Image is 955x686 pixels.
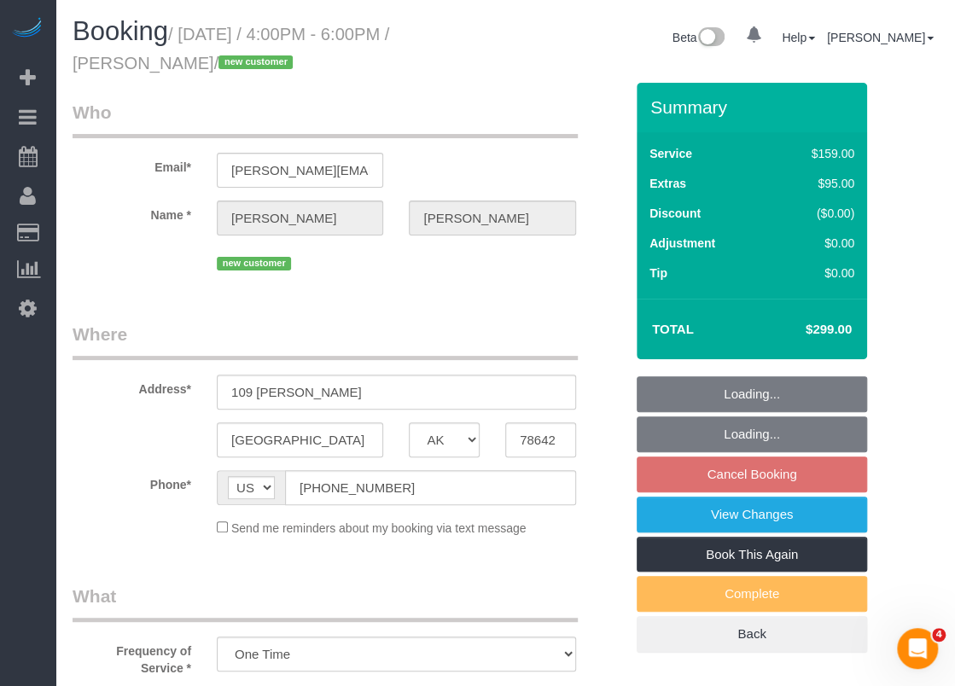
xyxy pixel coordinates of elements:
[60,201,204,224] label: Name *
[775,205,854,222] div: ($0.00)
[217,422,383,457] input: City*
[649,205,701,222] label: Discount
[73,584,578,622] legend: What
[637,537,867,573] a: Book This Again
[782,31,815,44] a: Help
[217,201,383,235] input: First Name*
[775,145,854,162] div: $159.00
[775,235,854,252] div: $0.00
[60,153,204,176] label: Email*
[73,322,578,360] legend: Where
[409,201,575,235] input: Last Name*
[637,497,867,532] a: View Changes
[932,628,946,642] span: 4
[775,175,854,192] div: $95.00
[649,145,692,162] label: Service
[673,31,725,44] a: Beta
[60,470,204,493] label: Phone*
[218,55,293,69] span: new customer
[73,25,389,73] small: / [DATE] / 4:00PM - 6:00PM / [PERSON_NAME]
[217,153,383,188] input: Email*
[652,322,694,336] strong: Total
[649,175,686,192] label: Extras
[10,17,44,41] img: Automaid Logo
[231,521,527,535] span: Send me reminders about my booking via text message
[285,470,576,505] input: Phone*
[73,16,168,46] span: Booking
[217,257,291,270] span: new customer
[649,235,715,252] label: Adjustment
[696,27,725,49] img: New interface
[827,31,934,44] a: [PERSON_NAME]
[60,637,204,677] label: Frequency of Service *
[637,616,867,652] a: Back
[650,97,859,117] h3: Summary
[649,265,667,282] label: Tip
[214,54,299,73] span: /
[73,100,578,138] legend: Who
[754,323,852,337] h4: $299.00
[775,265,854,282] div: $0.00
[897,628,938,669] iframe: Intercom live chat
[60,375,204,398] label: Address*
[505,422,576,457] input: Zip Code*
